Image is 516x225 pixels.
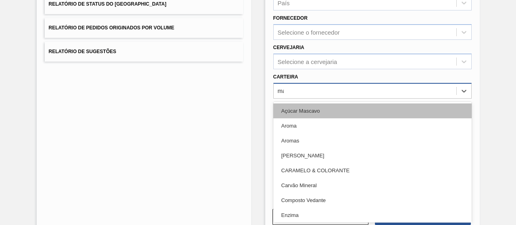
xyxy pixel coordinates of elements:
[273,118,472,133] div: Aroma
[273,209,368,225] button: Limpar
[273,74,298,80] label: Carteira
[273,193,472,208] div: Composto Vedante
[49,49,117,54] span: Relatório de Sugestões
[273,103,472,118] div: Açúcar Mascavo
[49,1,166,7] span: Relatório de Status do [GEOGRAPHIC_DATA]
[45,42,243,62] button: Relatório de Sugestões
[278,58,337,65] div: Selecione a cervejaria
[273,45,304,50] label: Cervejaria
[273,148,472,163] div: [PERSON_NAME]
[273,208,472,223] div: Enzima
[45,18,243,38] button: Relatório de Pedidos Originados por Volume
[273,133,472,148] div: Aromas
[278,29,340,36] div: Selecione o fornecedor
[273,15,308,21] label: Fornecedor
[273,163,472,178] div: CARAMELO & COLORANTE
[49,25,175,31] span: Relatório de Pedidos Originados por Volume
[273,178,472,193] div: Carvão Mineral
